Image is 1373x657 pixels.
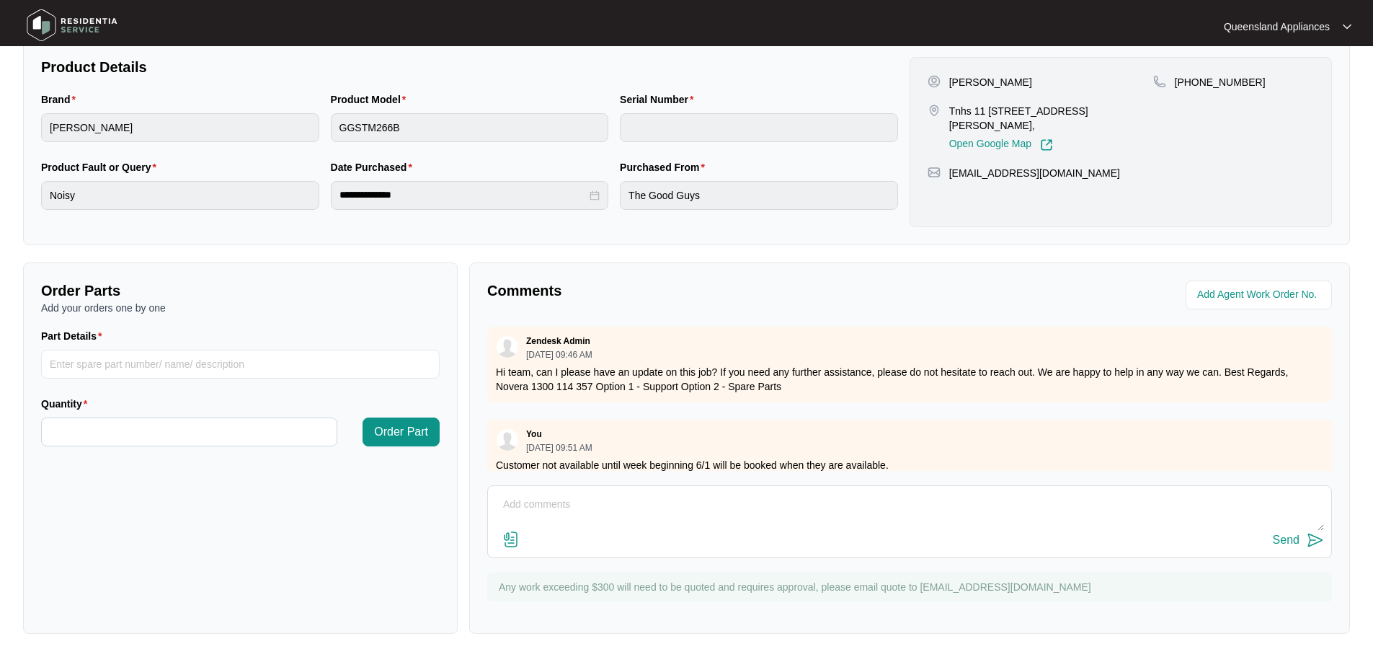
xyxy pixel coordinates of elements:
[620,113,898,142] input: Serial Number
[41,160,162,175] label: Product Fault or Query
[487,281,899,301] p: Comments
[496,458,1323,472] p: Customer not available until week beginning 6/1 will be booked when they are available.
[41,281,440,301] p: Order Parts
[41,301,440,315] p: Add your orders one by one
[928,104,941,117] img: map-pin
[526,428,542,440] p: You
[331,92,412,107] label: Product Model
[949,138,1053,151] a: Open Google Map
[42,418,337,446] input: Quantity
[526,350,592,359] p: [DATE] 09:46 AM
[363,418,440,446] button: Order Part
[41,350,440,379] input: Part Details
[1175,75,1266,89] p: [PHONE_NUMBER]
[1224,19,1330,34] p: Queensland Appliances
[949,166,1120,180] p: [EMAIL_ADDRESS][DOMAIN_NAME]
[497,336,518,358] img: user.svg
[502,531,520,548] img: file-attachment-doc.svg
[497,429,518,451] img: user.svg
[496,365,1323,394] p: Hi team, can I please have an update on this job? If you need any further assistance, please do n...
[526,444,592,452] p: [DATE] 09:51 AM
[949,75,1032,89] p: [PERSON_NAME]
[620,181,898,210] input: Purchased From
[1197,286,1323,304] input: Add Agent Work Order No.
[1040,138,1053,151] img: Link-External
[22,4,123,47] img: residentia service logo
[41,397,93,411] label: Quantity
[41,113,319,142] input: Brand
[1307,532,1324,549] img: send-icon.svg
[41,329,108,343] label: Part Details
[331,160,418,175] label: Date Purchased
[620,160,711,175] label: Purchased From
[339,188,587,203] input: Date Purchased
[499,580,1325,594] p: Any work exceeding $300 will need to be quoted and requires approval, please email quote to [EMAI...
[331,113,609,142] input: Product Model
[374,423,428,441] span: Order Part
[928,166,941,179] img: map-pin
[1343,23,1351,30] img: dropdown arrow
[41,181,319,210] input: Product Fault or Query
[41,57,898,77] p: Product Details
[1273,531,1324,550] button: Send
[928,75,941,88] img: user-pin
[1273,534,1299,547] div: Send
[620,92,699,107] label: Serial Number
[526,335,590,347] p: Zendesk Admin
[1153,75,1166,88] img: map-pin
[949,104,1153,133] p: Tnhs 11 [STREET_ADDRESS][PERSON_NAME],
[41,92,81,107] label: Brand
